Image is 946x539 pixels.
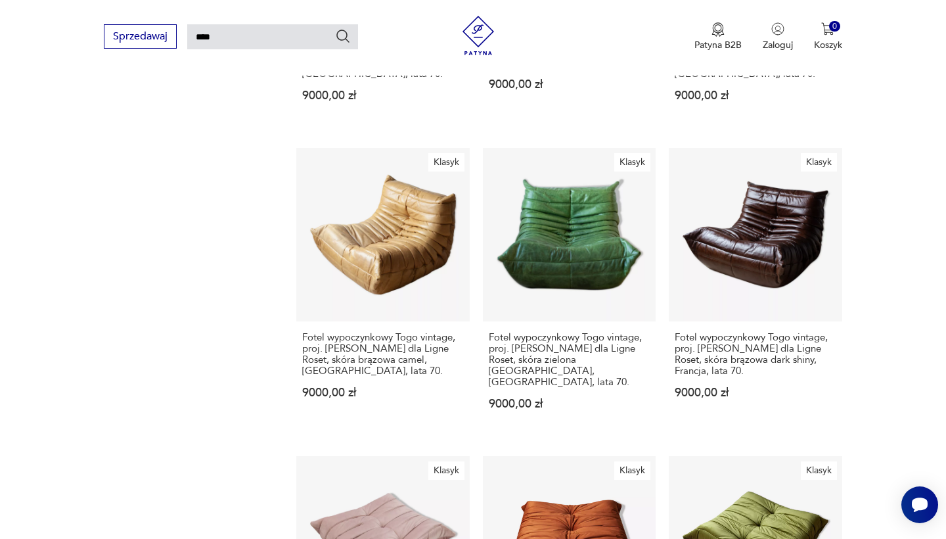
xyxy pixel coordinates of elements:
h3: Fotel wypoczynkowy Togo vintage, proj. [PERSON_NAME] dla Ligne Roset, skóra brązowa tobacco, [GEO... [675,35,836,80]
img: Ikona koszyka [821,22,834,35]
h3: Fotel wypoczynkowy Togo vintage, proj. [PERSON_NAME] dla Ligne Roset, skóra brązowa dark shiny, F... [675,332,836,377]
a: KlasykFotel wypoczynkowy Togo vintage, proj. M. Ducaroy dla Ligne Roset, skóra brązowa camel, Fra... [296,148,469,434]
p: 9000,00 zł [489,398,650,410]
div: 0 [829,21,840,32]
p: 9000,00 zł [489,79,650,90]
p: 9000,00 zł [675,387,836,398]
button: 0Koszyk [814,22,842,51]
p: Patyna B2B [694,39,742,51]
img: Ikona medalu [711,22,725,37]
h3: Fotel wypoczynkowy Togo vintage, proj. [PERSON_NAME] dla Ligne Roset, skóra biała madras, [GEOGRA... [302,35,463,80]
p: Zaloguj [763,39,793,51]
p: 9000,00 zł [302,387,463,398]
button: Szukaj [335,28,351,44]
h3: Fotel wypoczynkowy Togo vintage, proj. [PERSON_NAME] dla Ligne Roset, skóra brązowa camel, [GEOGR... [302,332,463,377]
button: Patyna B2B [694,22,742,51]
a: KlasykFotel wypoczynkowy Togo vintage, proj. M. Ducaroy dla Ligne Roset, skóra brązowa dark shiny... [669,148,842,434]
a: Ikona medaluPatyna B2B [694,22,742,51]
a: KlasykFotel wypoczynkowy Togo vintage, proj. M. Ducaroy dla Ligne Roset, skóra zielona dubai, Fra... [483,148,656,434]
button: Sprzedawaj [104,24,177,49]
img: Patyna - sklep z meblami i dekoracjami vintage [459,16,498,55]
p: 9000,00 zł [302,90,463,101]
p: Koszyk [814,39,842,51]
p: 9000,00 zł [675,90,836,101]
h3: Fotel wypoczynkowy Togo vintage, proj. [PERSON_NAME] dla Ligne Roset, skóra zielona [GEOGRAPHIC_D... [489,332,650,388]
a: Sprzedawaj [104,33,177,42]
button: Zaloguj [763,22,793,51]
img: Ikonka użytkownika [771,22,784,35]
iframe: Smartsupp widget button [901,486,938,523]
